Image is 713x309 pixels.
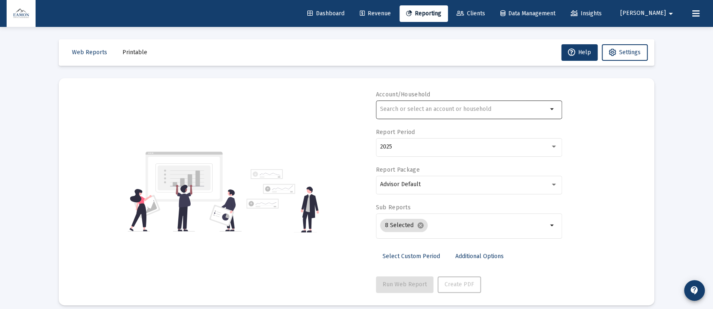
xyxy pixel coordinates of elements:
[380,181,421,188] span: Advisor Default
[376,204,411,211] label: Sub Reports
[301,5,351,22] a: Dashboard
[128,151,242,232] img: reporting
[400,5,448,22] a: Reporting
[689,285,699,295] mat-icon: contact_support
[445,281,474,288] span: Create PDF
[500,10,555,17] span: Data Management
[417,222,424,229] mat-icon: cancel
[380,219,428,232] mat-chip: 8 Selected
[666,5,676,22] mat-icon: arrow_drop_down
[548,220,557,230] mat-icon: arrow_drop_down
[561,44,598,61] button: Help
[619,49,641,56] span: Settings
[307,10,345,17] span: Dashboard
[602,44,648,61] button: Settings
[564,5,608,22] a: Insights
[383,281,427,288] span: Run Web Report
[568,49,591,56] span: Help
[360,10,391,17] span: Revenue
[457,10,485,17] span: Clients
[383,253,440,260] span: Select Custom Period
[406,10,441,17] span: Reporting
[620,10,666,17] span: [PERSON_NAME]
[376,276,433,293] button: Run Web Report
[122,49,147,56] span: Printable
[571,10,602,17] span: Insights
[72,49,107,56] span: Web Reports
[376,91,431,98] label: Account/Household
[116,44,154,61] button: Printable
[376,166,420,173] label: Report Package
[376,129,415,136] label: Report Period
[455,253,504,260] span: Additional Options
[246,169,319,232] img: reporting-alt
[380,106,548,113] input: Search or select an account or household
[494,5,562,22] a: Data Management
[548,104,557,114] mat-icon: arrow_drop_down
[450,5,492,22] a: Clients
[380,217,548,234] mat-chip-list: Selection
[353,5,397,22] a: Revenue
[438,276,481,293] button: Create PDF
[65,44,114,61] button: Web Reports
[610,5,686,22] button: [PERSON_NAME]
[13,5,29,22] img: Dashboard
[380,143,392,150] span: 2025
